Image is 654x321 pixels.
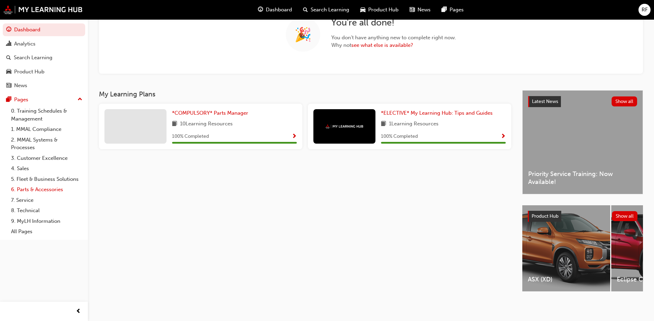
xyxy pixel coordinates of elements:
[3,93,85,106] button: Pages
[450,6,464,14] span: Pages
[532,99,558,104] span: Latest News
[8,106,85,124] a: 0. Training Schedules & Management
[78,95,82,104] span: up-icon
[14,54,52,62] div: Search Learning
[6,69,11,75] span: car-icon
[528,170,637,186] span: Priority Service Training: Now Available!
[8,153,85,164] a: 3. Customer Excellence
[417,6,431,14] span: News
[172,109,251,117] a: *COMPULSORY* Parts Manager
[3,65,85,78] a: Product Hub
[522,90,643,194] a: Latest NewsShow allPriority Service Training: Now Available!
[172,120,177,128] span: book-icon
[8,163,85,174] a: 4. Sales
[442,6,447,14] span: pages-icon
[410,6,415,14] span: news-icon
[6,83,11,89] span: news-icon
[8,205,85,216] a: 8. Technical
[351,42,413,48] a: see what else is available?
[325,124,363,129] img: mmal
[501,134,506,140] span: Show Progress
[6,97,11,103] span: pages-icon
[612,211,638,221] button: Show all
[3,79,85,92] a: News
[258,6,263,14] span: guage-icon
[642,6,648,14] span: RF
[8,216,85,227] a: 9. MyLH Information
[8,226,85,237] a: All Pages
[381,110,493,116] span: *ELECTIVE* My Learning Hub: Tips and Guides
[404,3,436,17] a: news-iconNews
[6,41,11,47] span: chart-icon
[6,27,11,33] span: guage-icon
[381,133,418,141] span: 100 % Completed
[528,96,637,107] a: Latest NewsShow all
[14,68,44,76] div: Product Hub
[331,34,456,42] span: You don ' t have anything new to complete right now.
[532,213,559,219] span: Product Hub
[528,211,637,222] a: Product HubShow all
[381,109,495,117] a: *ELECTIVE* My Learning Hub: Tips and Guides
[8,184,85,195] a: 6. Parts & Accessories
[180,120,233,128] span: 10 Learning Resources
[360,6,365,14] span: car-icon
[172,110,248,116] span: *COMPULSORY* Parts Manager
[501,132,506,141] button: Show Progress
[522,205,610,291] a: ASX (XD)
[303,6,308,14] span: search-icon
[76,307,81,316] span: prev-icon
[3,23,85,36] a: Dashboard
[6,55,11,61] span: search-icon
[368,6,399,14] span: Product Hub
[298,3,355,17] a: search-iconSearch Learning
[294,31,312,39] span: 🎉
[389,120,439,128] span: 1 Learning Resources
[528,276,605,283] span: ASX (XD)
[638,4,651,16] button: RF
[612,96,637,106] button: Show all
[331,41,456,49] span: Why not
[381,120,386,128] span: book-icon
[292,132,297,141] button: Show Progress
[8,174,85,185] a: 5. Fleet & Business Solutions
[8,135,85,153] a: 2. MMAL Systems & Processes
[8,195,85,206] a: 7. Service
[8,124,85,135] a: 1. MMAL Compliance
[172,133,209,141] span: 100 % Completed
[311,6,349,14] span: Search Learning
[252,3,298,17] a: guage-iconDashboard
[3,22,85,93] button: DashboardAnalyticsSearch LearningProduct HubNews
[14,82,27,90] div: News
[436,3,469,17] a: pages-iconPages
[266,6,292,14] span: Dashboard
[292,134,297,140] span: Show Progress
[99,90,511,98] h3: My Learning Plans
[3,38,85,50] a: Analytics
[14,40,36,48] div: Analytics
[355,3,404,17] a: car-iconProduct Hub
[3,5,83,14] img: mmal
[331,17,456,28] h2: You ' re all done!
[3,51,85,64] a: Search Learning
[14,96,28,104] div: Pages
